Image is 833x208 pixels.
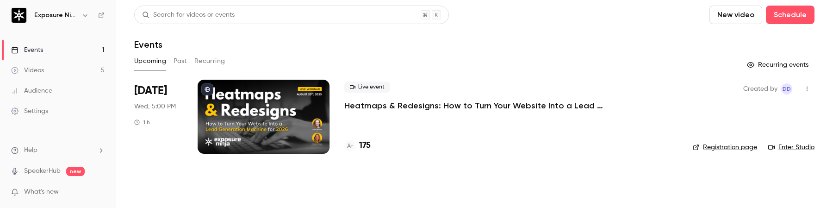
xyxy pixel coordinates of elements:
[743,83,777,95] span: Created by
[11,86,52,95] div: Audience
[142,10,235,20] div: Search for videos or events
[11,145,105,155] li: help-dropdown-opener
[134,80,183,154] div: Aug 20 Wed, 4:00 PM (Europe/London)
[134,83,167,98] span: [DATE]
[359,139,371,152] h4: 175
[134,119,150,126] div: 1 h
[768,143,814,152] a: Enter Studio
[344,100,622,111] a: Heatmaps & Redesigns: How to Turn Your Website Into a Lead Generation Machine for 2026
[34,11,78,20] h6: Exposure Ninja
[11,66,44,75] div: Videos
[134,54,166,69] button: Upcoming
[24,187,59,197] span: What's new
[24,166,61,176] a: SpeakerHub
[344,82,390,93] span: Live event
[781,83,792,95] span: Dale Davies
[344,139,371,152] a: 175
[134,39,162,50] h1: Events
[66,167,85,176] span: new
[194,54,225,69] button: Recurring
[766,6,814,24] button: Schedule
[174,54,187,69] button: Past
[693,143,757,152] a: Registration page
[11,45,43,55] div: Events
[24,145,37,155] span: Help
[11,107,48,116] div: Settings
[783,83,791,95] span: DD
[709,6,762,24] button: New video
[134,102,176,111] span: Wed, 5:00 PM
[12,8,26,23] img: Exposure Ninja
[743,57,814,72] button: Recurring events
